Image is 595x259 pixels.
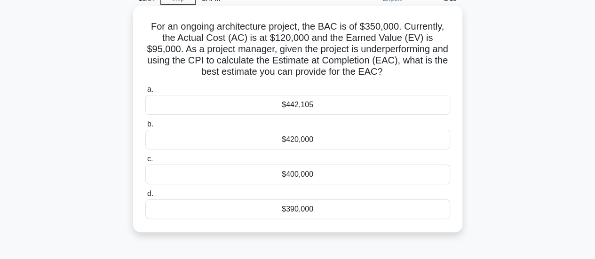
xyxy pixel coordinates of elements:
[147,120,153,128] span: b.
[147,189,153,197] span: d.
[147,155,153,163] span: c.
[145,199,450,219] div: $390,000
[145,130,450,149] div: $420,000
[147,85,153,93] span: a.
[144,21,451,78] h5: For an ongoing architecture project, the BAC is of $350,000. Currently, the Actual Cost (AC) is a...
[145,95,450,115] div: $442,105
[145,165,450,184] div: $400,000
